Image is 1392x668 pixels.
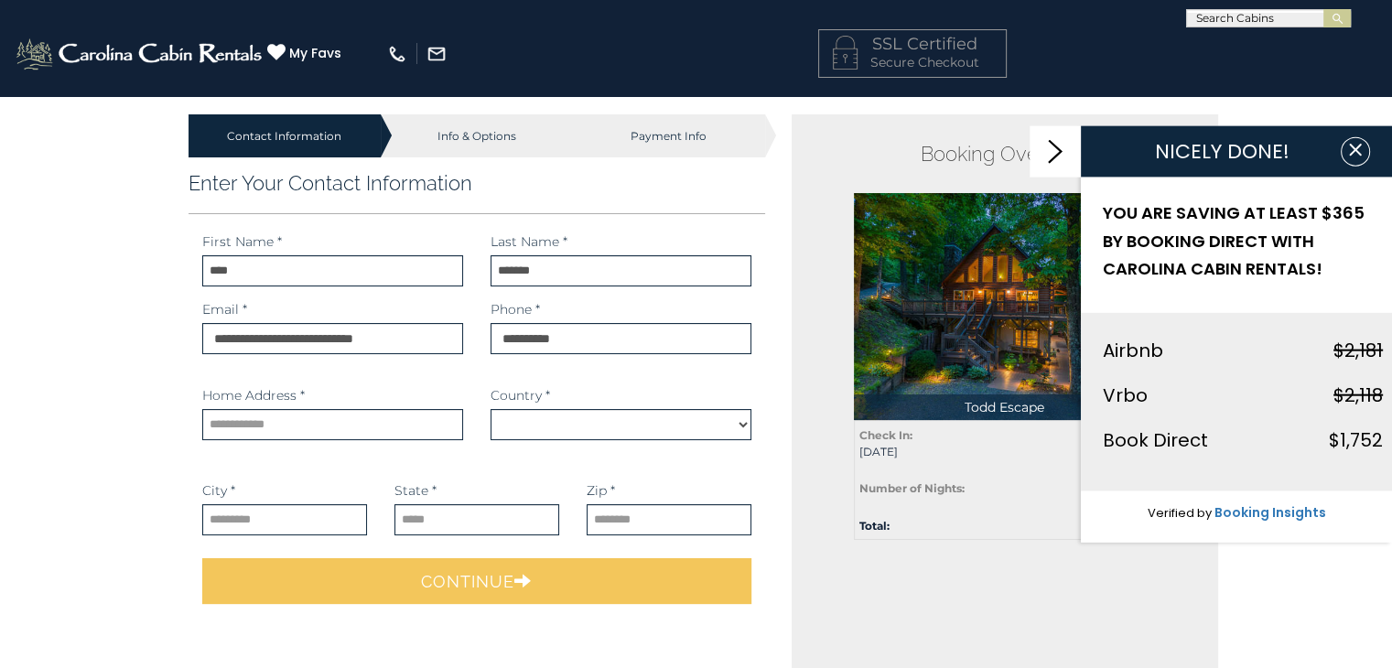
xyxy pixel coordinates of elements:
a: Booking Insights [1214,502,1326,521]
label: Country * [491,386,550,404]
label: Last Name * [491,232,567,251]
img: LOCKICON1.png [833,36,858,70]
h2: YOU ARE SAVING AT LEAST $365 BY BOOKING DIRECT WITH CAROLINA CABIN RENTALS! [1103,199,1383,284]
label: Phone * [491,300,540,318]
strong: Check In: [859,428,912,442]
img: White-1-2.png [14,36,267,72]
div: $1,752 [1329,424,1383,455]
h4: SSL Certified [833,36,992,54]
div: Airbnb [1103,334,1163,365]
span: [DATE] [859,444,991,459]
h1: NICELY DONE! [1103,141,1341,163]
span: [DATE] [1019,444,1150,459]
p: Todd Escape [854,394,1156,420]
h3: Enter Your Contact Information [189,171,766,195]
strike: $2,181 [1333,337,1383,362]
label: Email * [202,300,247,318]
label: State * [394,481,437,500]
strong: Number of Nights: [859,481,965,495]
label: Zip * [587,481,615,500]
label: Home Address * [202,386,305,404]
p: Secure Checkout [833,53,992,71]
a: My Favs [267,43,346,63]
h2: Booking Overview [854,142,1156,166]
img: 1748011757_thumbnail.jpeg [854,193,1156,420]
button: Continue [202,558,752,604]
span: Book Direct [1103,426,1208,452]
span: Verified by [1148,503,1212,521]
label: First Name * [202,232,282,251]
span: My Favs [289,44,341,63]
img: phone-regular-white.png [387,44,407,64]
div: Vrbo [1103,379,1148,410]
strike: $2,118 [1333,382,1383,407]
img: mail-regular-white.png [426,44,447,64]
strong: Total: [859,519,890,533]
label: City * [202,481,235,500]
